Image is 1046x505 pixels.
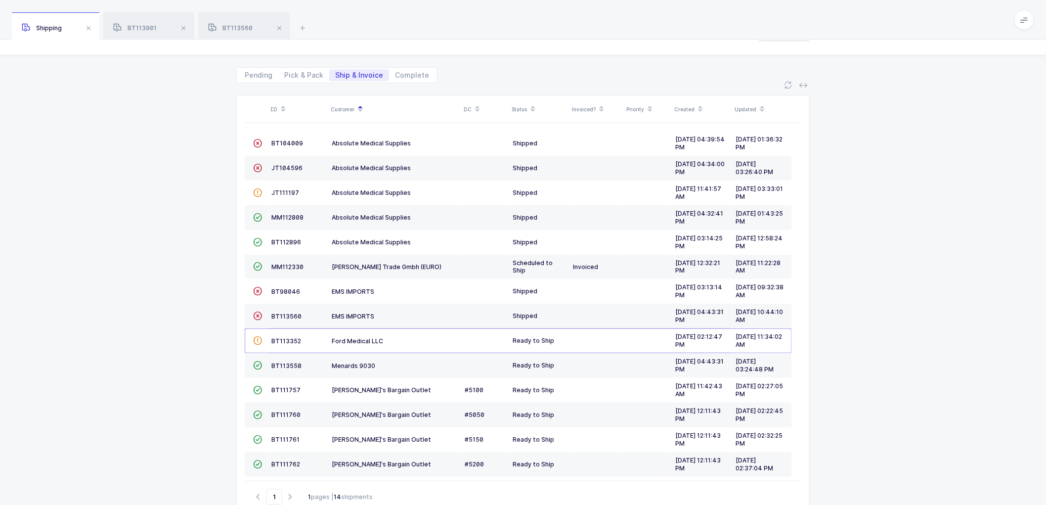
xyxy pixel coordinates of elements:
span: [DATE] 02:32:25 PM [736,432,783,447]
span: [PERSON_NAME]'s Bargain Outlet [332,436,431,443]
span: BT111762 [271,460,300,468]
span: #5100 [465,386,483,394]
span: Pending [245,72,272,79]
span:  [253,189,262,196]
span: [DATE] 02:27:05 PM [736,382,783,398]
span: Pick & Pack [284,72,323,79]
div: Status [512,101,566,118]
span: Ready to Ship [513,386,554,394]
span: BT111760 [271,411,301,418]
span: Shipped [513,312,537,320]
b: 1 [308,493,311,501]
span:  [253,337,262,344]
span: Shipped [513,214,537,221]
span: [DATE] 04:32:41 PM [675,210,723,225]
span:  [253,287,262,295]
span: MM112330 [271,263,304,271]
span: [PERSON_NAME]'s Bargain Outlet [332,386,431,394]
div: Invoiced [573,263,619,271]
span: Ready to Ship [513,337,554,344]
span:  [253,386,262,394]
span: EMS IMPORTS [332,288,374,295]
span: Ready to Ship [513,362,554,369]
span:  [253,164,262,172]
div: Invoiced? [572,101,620,118]
span: JT111197 [271,189,299,196]
span:  [253,312,262,320]
span: MM112808 [271,214,304,221]
span: [DATE] 03:33:01 PM [736,185,783,200]
span: [DATE] 11:34:02 AM [736,333,782,348]
span: Shipped [513,164,537,172]
span: BT111761 [271,436,300,443]
span: #5200 [465,460,484,468]
span: [PERSON_NAME]'s Bargain Outlet [332,411,431,418]
span: [DATE] 11:41:57 AM [675,185,721,200]
span: [DATE] 04:43:31 PM [675,358,724,373]
span: #5150 [465,436,483,443]
span: Shipped [513,189,537,196]
span: [DATE] 03:24:48 PM [736,358,774,373]
span:  [253,238,262,246]
span: [DATE] 04:39:54 PM [675,136,725,151]
span: BT111757 [271,386,301,394]
span: [DATE] 04:43:31 PM [675,308,724,323]
span: [DATE] 12:11:43 PM [675,407,721,422]
span: Shipped [513,287,537,295]
span: [DATE] 03:26:40 PM [736,160,773,176]
span: BT112896 [271,238,301,246]
span: Absolute Medical Supplies [332,164,411,172]
div: pages | shipments [308,493,373,502]
span: [DATE] 02:37:04 PM [736,457,773,472]
div: ID [270,101,325,118]
span: Absolute Medical Supplies [332,189,411,196]
div: DC [464,101,506,118]
span: [DATE] 03:14:25 PM [675,234,723,250]
span: Scheduled to Ship [513,259,553,275]
span: [DATE] 02:22:45 PM [736,407,783,422]
span: JT104596 [271,164,303,172]
span: [DATE] 11:42:43 AM [675,382,722,398]
span: [DATE] 12:11:43 PM [675,432,721,447]
span: Shipped [513,238,537,246]
span: BT113560 [208,24,253,32]
b: 14 [334,493,341,501]
span: Ford Medical LLC [332,337,383,345]
span: Absolute Medical Supplies [332,214,411,221]
div: Created [674,101,729,118]
span: Complete [395,72,429,79]
div: Updated [735,101,789,118]
span: [DATE] 12:11:43 PM [675,457,721,472]
span: BT113352 [271,337,301,345]
span: [DATE] 03:13:14 PM [675,283,722,299]
span: Shipping [22,24,62,32]
span: Menards 9030 [332,362,375,369]
span: [PERSON_NAME] Trade Gmbh (EURO) [332,263,441,271]
span:  [253,460,262,468]
span: [DATE] 10:44:10 AM [736,308,783,323]
span: [PERSON_NAME]'s Bargain Outlet [332,460,431,468]
span: [DATE] 01:36:32 PM [736,136,783,151]
span: [DATE] 02:12:47 PM [675,333,722,348]
span:  [253,139,262,147]
div: Priority [626,101,668,118]
span: Absolute Medical Supplies [332,238,411,246]
span: [DATE] 12:58:24 PM [736,234,783,250]
span: Ready to Ship [513,460,554,468]
span:  [253,411,262,418]
span:  [253,436,262,443]
span: BT113560 [271,313,302,320]
span: [DATE] 04:34:00 PM [675,160,725,176]
div: Customer [331,101,458,118]
span: BT98046 [271,288,300,295]
span: [DATE] 11:22:28 AM [736,259,781,275]
span: [DATE] 01:43:25 PM [736,210,783,225]
span:  [253,362,262,369]
span: Absolute Medical Supplies [332,139,411,147]
span:  [253,263,262,270]
span: Ship & Invoice [335,72,383,79]
span: Shipped [513,139,537,147]
span: [DATE] 12:32:21 PM [675,259,720,275]
span: Go to [266,489,282,505]
span: EMS IMPORTS [332,313,374,320]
